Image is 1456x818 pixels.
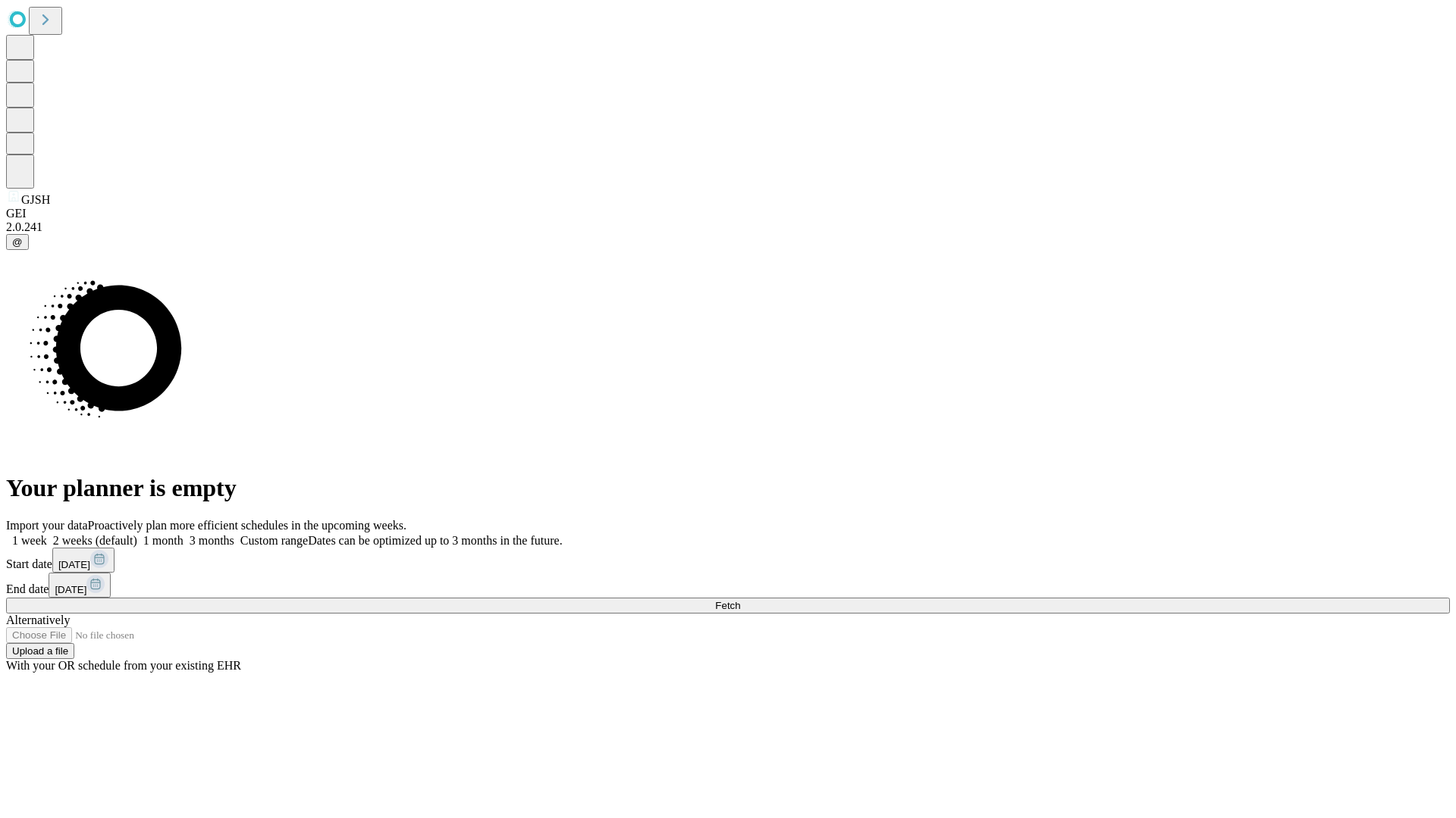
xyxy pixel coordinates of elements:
span: Fetch [715,600,740,611]
span: 1 week [12,534,47,547]
span: 2 weeks (default) [53,534,137,547]
span: Import your data [6,519,88,532]
span: GJSH [21,193,50,206]
button: Upload a file [6,643,74,659]
div: Start date [6,548,1450,573]
span: [DATE] [55,584,86,595]
span: 1 month [143,534,184,547]
div: End date [6,573,1450,598]
h1: Your planner is empty [6,474,1450,502]
span: With your OR schedule from your existing EHR [6,659,241,672]
span: Custom range [240,534,308,547]
button: @ [6,234,29,250]
span: Proactively plan more efficient schedules in the upcoming weeks. [88,519,406,532]
div: 2.0.241 [6,220,1450,234]
span: @ [12,236,23,248]
button: [DATE] [49,573,111,598]
button: [DATE] [52,548,115,573]
span: Alternatively [6,613,70,626]
button: Fetch [6,598,1450,613]
span: Dates can be optimized up to 3 months in the future. [308,534,562,547]
div: GEI [6,207,1450,220]
span: 3 months [190,534,234,547]
span: [DATE] [58,559,90,570]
